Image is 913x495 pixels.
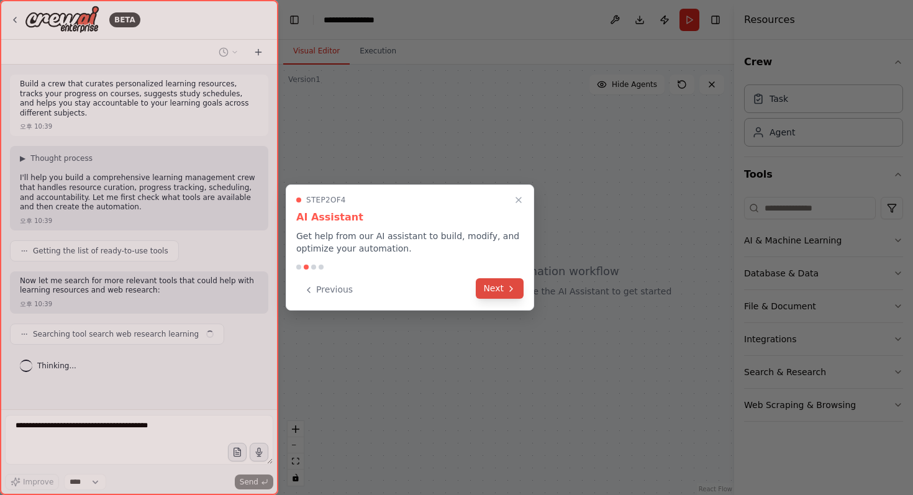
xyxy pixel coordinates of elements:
[296,210,524,225] h3: AI Assistant
[476,278,524,299] button: Next
[296,279,360,300] button: Previous
[296,230,524,255] p: Get help from our AI assistant to build, modify, and optimize your automation.
[306,195,346,205] span: Step 2 of 4
[511,193,526,207] button: Close walkthrough
[286,11,303,29] button: Hide left sidebar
